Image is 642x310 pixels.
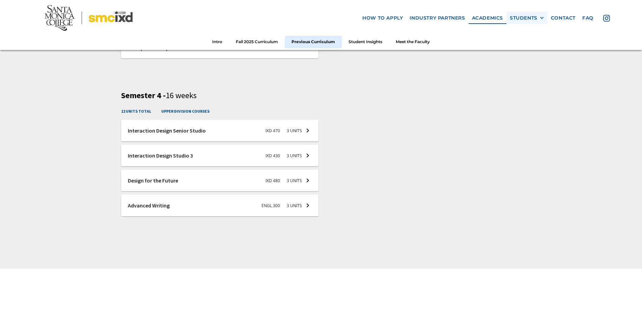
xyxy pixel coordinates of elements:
[285,36,342,48] a: Previous Curriculum
[166,90,197,101] span: 16 weeks
[548,11,579,24] a: contact
[121,108,151,114] h4: 12 units total
[469,11,506,24] a: Academics
[510,15,544,21] div: STUDENTS
[121,91,521,101] h3: Semester 4 -
[229,36,285,48] a: Fall 2025 Curriculum
[510,15,537,21] div: STUDENTS
[205,36,229,48] a: Intro
[603,15,610,21] img: icon - instagram
[45,5,133,31] img: Santa Monica College - SMC IxD logo
[579,11,597,24] a: faq
[161,108,210,114] h4: upper division courses
[342,36,389,48] a: Student Insights
[406,11,468,24] a: industry partners
[359,11,406,24] a: how to apply
[389,36,437,48] a: Meet the Faculty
